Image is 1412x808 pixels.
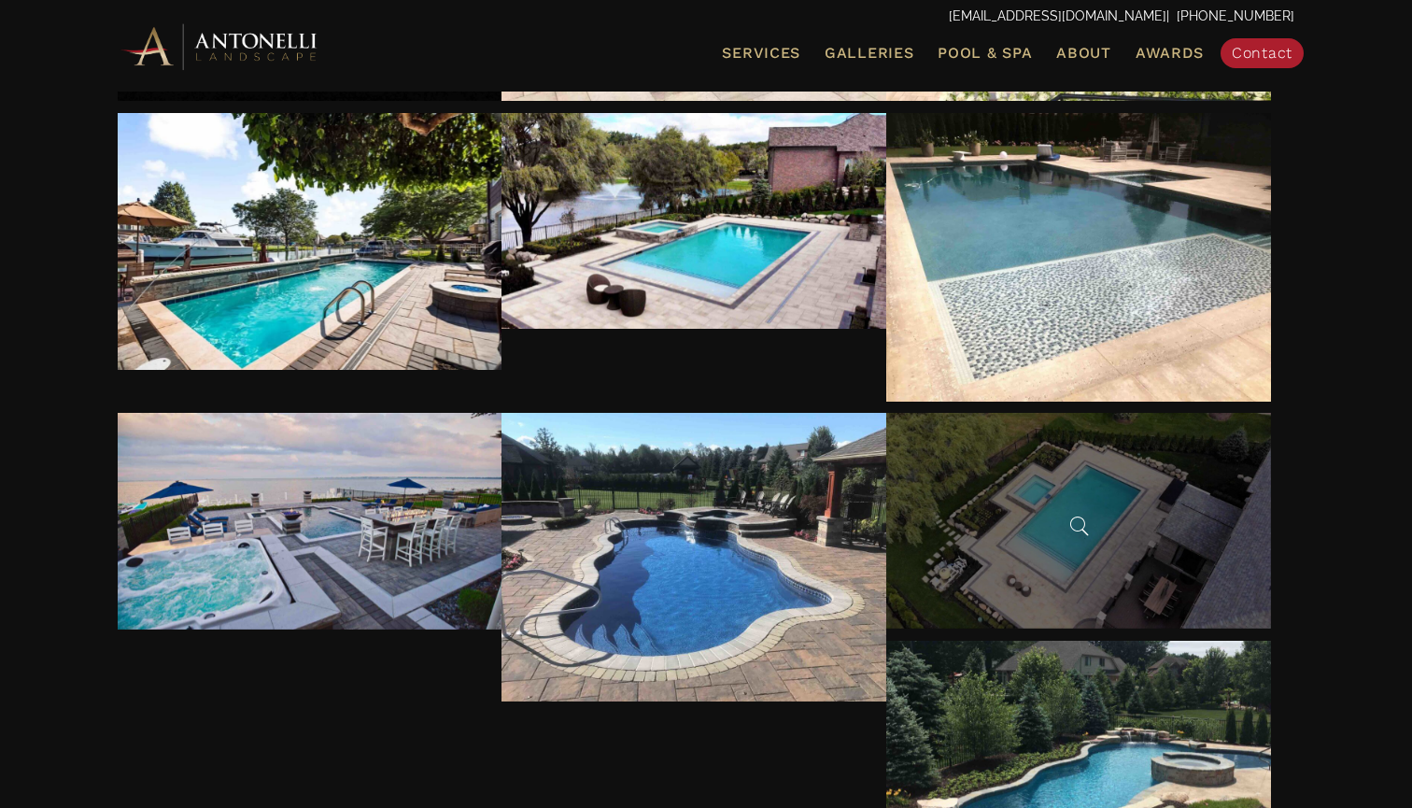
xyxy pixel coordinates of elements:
img: Antonelli Horizontal Logo [118,21,323,72]
span: Awards [1136,44,1204,62]
a: Galleries [817,41,921,65]
span: Contact [1232,44,1292,62]
a: Pool & Spa [930,41,1039,65]
a: About [1049,41,1119,65]
a: Services [714,41,808,65]
span: Galleries [825,44,913,62]
p: | [PHONE_NUMBER] [118,5,1294,29]
a: Contact [1221,38,1304,68]
span: About [1056,46,1111,61]
a: Awards [1128,41,1211,65]
a: [EMAIL_ADDRESS][DOMAIN_NAME] [949,8,1166,23]
span: Pool & Spa [938,44,1032,62]
span: Services [722,46,800,61]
